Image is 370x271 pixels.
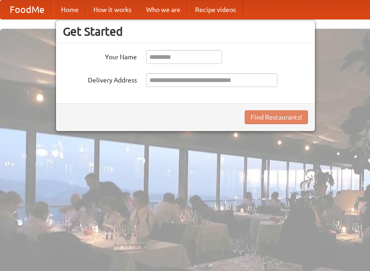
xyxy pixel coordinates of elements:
a: How it works [86,0,139,19]
a: Home [54,0,86,19]
label: Delivery Address [63,73,137,85]
h3: Get Started [63,25,308,38]
button: Find Restaurants! [245,110,308,124]
a: Recipe videos [188,0,243,19]
a: FoodMe [0,0,54,19]
a: Who we are [139,0,188,19]
label: Your Name [63,50,137,62]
